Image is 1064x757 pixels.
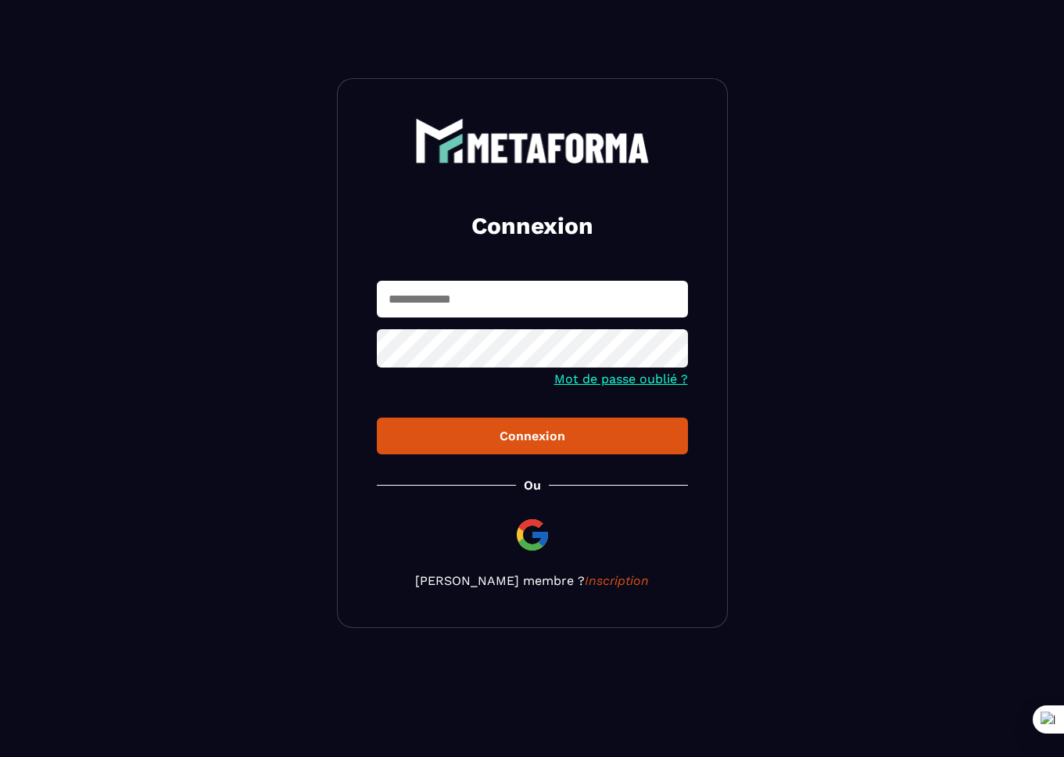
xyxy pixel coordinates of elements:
[514,516,551,554] img: google
[377,418,688,454] button: Connexion
[396,210,669,242] h2: Connexion
[415,118,650,163] img: logo
[585,573,649,588] a: Inscription
[377,573,688,588] p: [PERSON_NAME] membre ?
[554,371,688,386] a: Mot de passe oublié ?
[377,118,688,163] a: logo
[524,478,541,493] p: Ou
[389,429,675,443] div: Connexion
